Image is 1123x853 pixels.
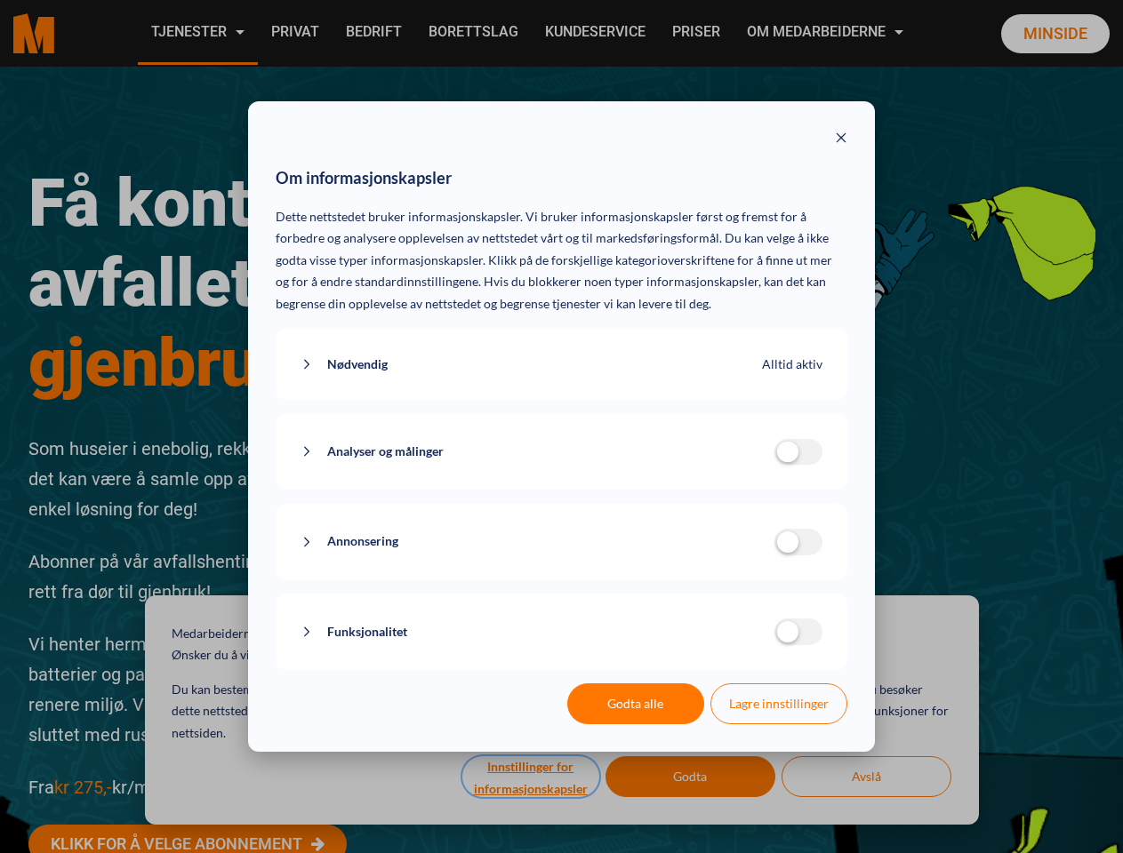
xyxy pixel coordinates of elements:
[327,354,388,376] span: Nødvendig
[327,441,444,463] span: Analyser og målinger
[301,530,774,553] button: Annonsering
[276,164,452,193] span: Om informasjonskapsler
[301,354,762,376] button: Nødvendig
[301,441,774,463] button: Analyser og målinger
[710,683,847,724] button: Lagre innstillinger
[301,621,774,643] button: Funksjonalitet
[567,683,704,724] button: Godta alle
[762,354,822,376] span: Alltid aktiv
[835,129,847,151] button: Close modal
[276,206,847,315] p: Dette nettstedet bruker informasjonskapsler. Vi bruker informasjonskapsler først og fremst for å ...
[327,621,407,643] span: Funksjonalitet
[327,530,398,553] span: Annonsering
